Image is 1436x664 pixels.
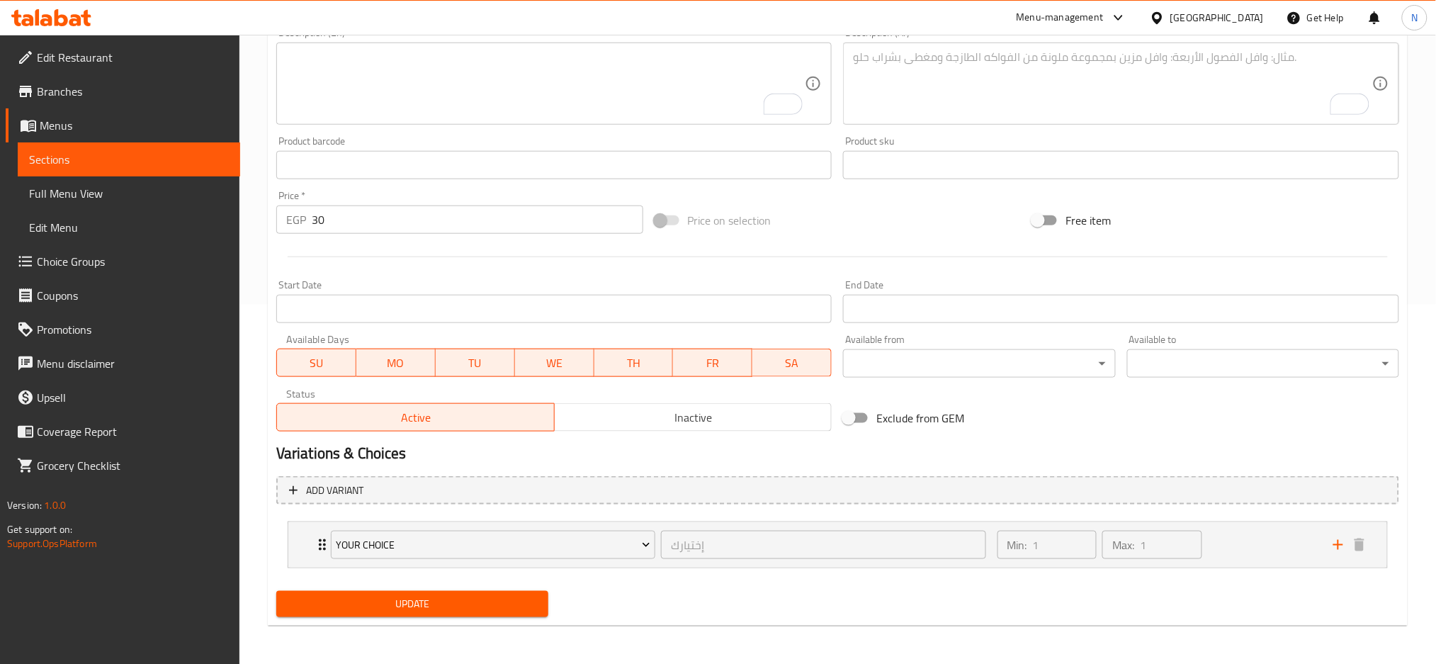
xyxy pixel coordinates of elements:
span: Inactive [560,407,827,428]
a: Menu disclaimer [6,347,240,381]
h2: Variations & Choices [276,443,1399,464]
input: Please enter product barcode [276,151,832,179]
a: Coverage Report [6,415,240,449]
span: Update [288,595,537,613]
span: Price on selection [688,212,771,229]
button: MO [356,349,436,377]
span: Edit Restaurant [37,49,229,66]
a: Edit Menu [18,210,240,244]
a: Menus [6,108,240,142]
div: ​ [1127,349,1399,378]
button: delete [1349,534,1370,556]
span: Upsell [37,389,229,406]
a: Coupons [6,278,240,313]
span: Edit Menu [29,219,229,236]
p: EGP [286,211,306,228]
p: Max: [1112,536,1134,553]
button: TH [594,349,674,377]
span: Full Menu View [29,185,229,202]
span: Coupons [37,287,229,304]
span: Get support on: [7,520,72,539]
span: Menu disclaimer [37,355,229,372]
span: N [1411,10,1418,26]
span: MO [362,353,430,373]
li: Expand [276,516,1399,574]
div: Expand [288,522,1387,568]
button: Add variant [276,476,1399,505]
button: Update [276,591,548,617]
div: ​ [843,349,1115,378]
span: Menus [40,117,229,134]
button: FR [673,349,752,377]
a: Full Menu View [18,176,240,210]
span: Grocery Checklist [37,457,229,474]
textarea: To enrich screen reader interactions, please activate Accessibility in Grammarly extension settings [286,50,805,118]
a: Edit Restaurant [6,40,240,74]
span: Choice Groups [37,253,229,270]
a: Grocery Checklist [6,449,240,483]
span: TH [600,353,668,373]
input: Please enter price [312,206,643,234]
a: Promotions [6,313,240,347]
a: Choice Groups [6,244,240,278]
button: SU [276,349,356,377]
span: Free item [1065,212,1111,229]
span: Coverage Report [37,423,229,440]
span: FR [679,353,747,373]
button: WE [515,349,594,377]
span: SA [758,353,826,373]
button: Active [276,403,555,432]
span: Exclude from GEM [876,410,964,427]
span: Add variant [306,482,363,500]
button: TU [436,349,515,377]
span: 1.0.0 [44,496,66,514]
a: Sections [18,142,240,176]
textarea: To enrich screen reader interactions, please activate Accessibility in Grammarly extension settings [853,50,1372,118]
button: Your Choice [331,531,655,559]
span: WE [521,353,589,373]
p: Min: [1007,536,1027,553]
span: Branches [37,83,229,100]
span: SU [283,353,351,373]
span: Your Choice [336,536,650,554]
input: Please enter product sku [843,151,1399,179]
a: Branches [6,74,240,108]
span: Promotions [37,321,229,338]
a: Support.OpsPlatform [7,534,97,553]
button: add [1328,534,1349,556]
span: Active [283,407,549,428]
a: Upsell [6,381,240,415]
div: Menu-management [1017,9,1104,26]
button: Inactive [554,403,832,432]
span: TU [441,353,509,373]
span: Sections [29,151,229,168]
button: SA [752,349,832,377]
div: [GEOGRAPHIC_DATA] [1170,10,1264,26]
span: Version: [7,496,42,514]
